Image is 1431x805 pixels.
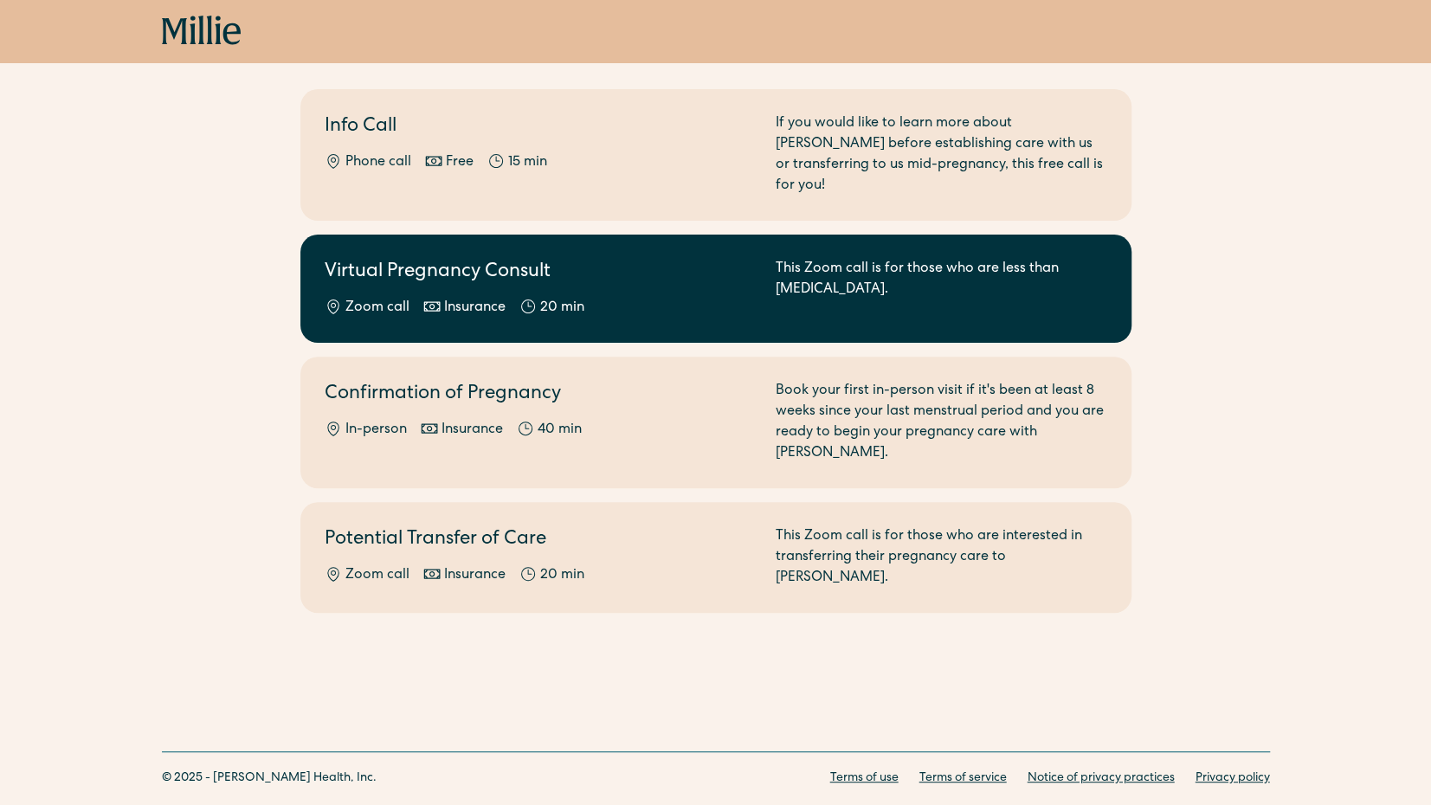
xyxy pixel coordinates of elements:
div: 20 min [540,565,584,586]
h2: Info Call [325,113,755,142]
h2: Virtual Pregnancy Consult [325,259,755,287]
div: 20 min [540,298,584,319]
a: Info CallPhone callFree15 minIf you would like to learn more about [PERSON_NAME] before establish... [300,89,1131,221]
a: Virtual Pregnancy ConsultZoom callInsurance20 minThis Zoom call is for those who are less than [M... [300,235,1131,343]
div: Book your first in-person visit if it's been at least 8 weeks since your last menstrual period an... [776,381,1107,464]
div: This Zoom call is for those who are interested in transferring their pregnancy care to [PERSON_NA... [776,526,1107,589]
a: Terms of use [830,770,899,788]
a: Privacy policy [1196,770,1270,788]
a: Notice of privacy practices [1028,770,1175,788]
div: In-person [345,420,407,441]
a: Confirmation of PregnancyIn-personInsurance40 minBook your first in-person visit if it's been at ... [300,357,1131,488]
div: 15 min [508,152,547,173]
a: Terms of service [919,770,1007,788]
div: Insurance [444,565,506,586]
div: Insurance [442,420,503,441]
div: Insurance [444,298,506,319]
div: Zoom call [345,298,409,319]
div: Zoom call [345,565,409,586]
div: If you would like to learn more about [PERSON_NAME] before establishing care with us or transferr... [776,113,1107,196]
h2: Confirmation of Pregnancy [325,381,755,409]
a: Potential Transfer of CareZoom callInsurance20 minThis Zoom call is for those who are interested ... [300,502,1131,613]
div: © 2025 - [PERSON_NAME] Health, Inc. [162,770,377,788]
div: Free [446,152,474,173]
div: 40 min [538,420,582,441]
div: This Zoom call is for those who are less than [MEDICAL_DATA]. [776,259,1107,319]
h2: Potential Transfer of Care [325,526,755,555]
div: Phone call [345,152,411,173]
